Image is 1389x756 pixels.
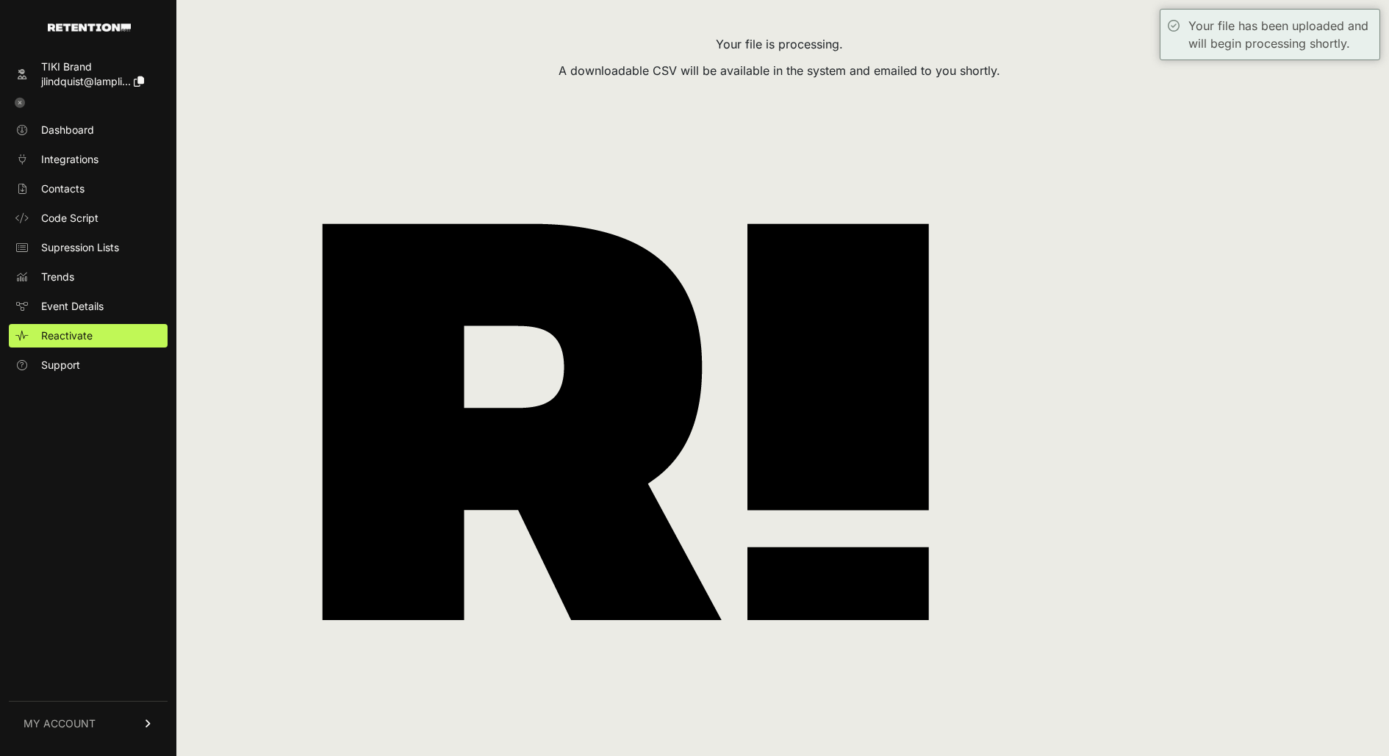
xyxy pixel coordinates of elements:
[41,75,131,87] span: jlindquist@lampli...
[41,123,94,137] span: Dashboard
[197,35,1361,53] div: Your file is processing.
[41,328,93,343] span: Reactivate
[9,118,168,142] a: Dashboard
[41,299,104,314] span: Event Details
[41,358,80,372] span: Support
[41,240,119,255] span: Supression Lists
[9,148,168,171] a: Integrations
[9,236,168,259] a: Supression Lists
[9,701,168,746] a: MY ACCOUNT
[48,24,131,32] img: Retention.com
[197,62,1361,79] div: A downloadable CSV will be available in the system and emailed to you shortly.
[24,716,96,731] span: MY ACCOUNT
[9,55,168,93] a: TIKI Brand jlindquist@lampli...
[9,353,168,377] a: Support
[1188,17,1372,52] div: Your file has been uploaded and will begin processing shortly.
[9,295,168,318] a: Event Details
[9,177,168,201] a: Contacts
[9,265,168,289] a: Trends
[9,206,168,230] a: Code Script
[41,211,98,226] span: Code Script
[41,60,144,74] div: TIKI Brand
[41,152,98,167] span: Integrations
[9,324,168,348] a: Reactivate
[41,270,74,284] span: Trends
[41,181,85,196] span: Contacts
